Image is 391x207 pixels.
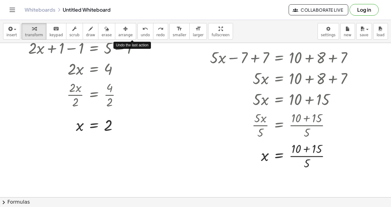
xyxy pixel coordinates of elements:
span: save [360,33,368,37]
span: insert [6,33,17,37]
button: Collaborate Live [289,4,348,15]
i: undo [142,25,148,33]
i: redo [158,25,164,33]
span: load [377,33,385,37]
button: save [356,23,372,40]
span: larger [193,33,203,37]
button: transform [22,23,46,40]
i: format_size [195,25,201,33]
span: settings [321,33,336,37]
button: arrange [115,23,136,40]
span: draw [86,33,95,37]
i: keyboard [53,25,59,33]
button: fullscreen [208,23,233,40]
span: undo [141,33,150,37]
button: erase [98,23,115,40]
span: new [344,33,351,37]
span: transform [25,33,43,37]
button: new [340,23,355,40]
button: format_sizelarger [189,23,207,40]
span: redo [156,33,165,37]
button: draw [83,23,99,40]
span: smaller [173,33,186,37]
span: erase [101,33,112,37]
button: load [373,23,388,40]
i: format_size [176,25,182,33]
button: insert [3,23,20,40]
button: format_sizesmaller [169,23,190,40]
div: Undo the last action [113,42,151,49]
button: scrub [66,23,83,40]
button: Log in [350,4,379,16]
button: undoundo [137,23,153,40]
button: Toggle navigation [7,5,17,15]
button: redoredo [153,23,168,40]
button: keyboardkeypad [46,23,66,40]
span: keypad [49,33,63,37]
span: scrub [69,33,80,37]
span: arrange [118,33,133,37]
span: Collaborate Live [294,7,343,13]
button: settings [318,23,339,40]
span: fullscreen [211,33,229,37]
a: Whiteboards [25,7,55,13]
